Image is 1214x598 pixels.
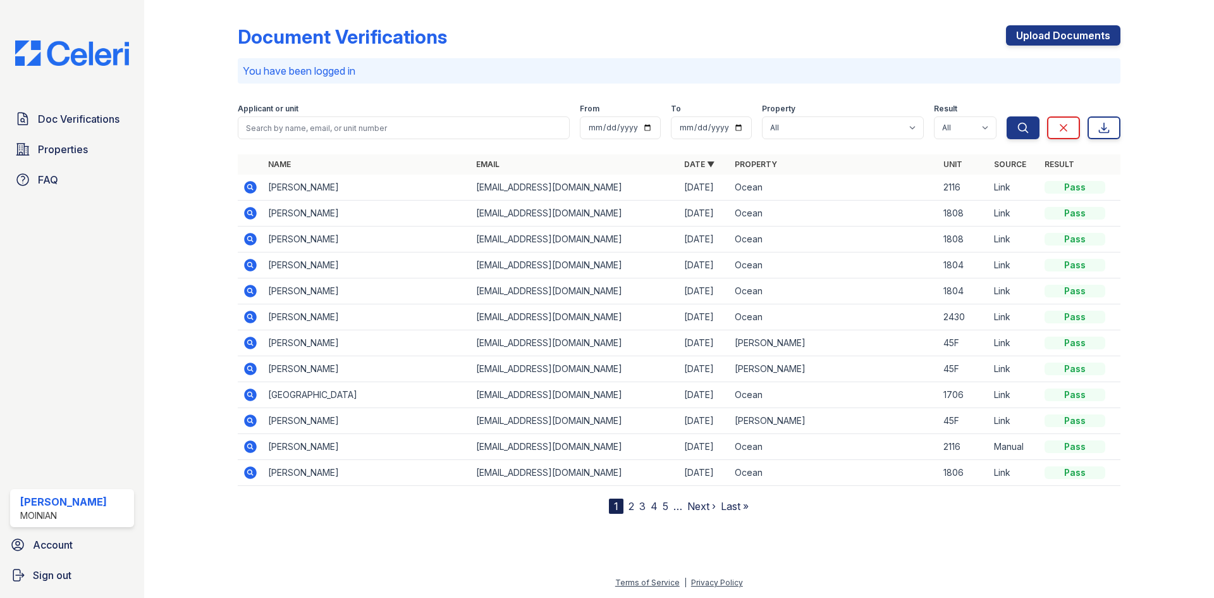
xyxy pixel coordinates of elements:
[38,142,88,157] span: Properties
[730,434,938,460] td: Ocean
[730,175,938,201] td: Ocean
[938,175,989,201] td: 2116
[938,408,989,434] td: 45F
[615,578,680,587] a: Terms of Service
[989,434,1039,460] td: Manual
[684,578,687,587] div: |
[609,499,623,514] div: 1
[679,356,730,382] td: [DATE]
[263,175,471,201] td: [PERSON_NAME]
[691,578,743,587] a: Privacy Policy
[1045,311,1105,323] div: Pass
[679,382,730,408] td: [DATE]
[938,278,989,304] td: 1804
[938,382,989,408] td: 1706
[243,63,1115,78] p: You have been logged in
[1045,207,1105,220] div: Pass
[679,460,730,486] td: [DATE]
[730,408,938,434] td: [PERSON_NAME]
[263,227,471,252] td: [PERSON_NAME]
[989,356,1039,382] td: Link
[238,104,298,114] label: Applicant or unit
[679,434,730,460] td: [DATE]
[10,137,134,162] a: Properties
[471,278,679,304] td: [EMAIL_ADDRESS][DOMAIN_NAME]
[471,304,679,330] td: [EMAIL_ADDRESS][DOMAIN_NAME]
[20,509,107,522] div: Moinian
[1045,233,1105,246] div: Pass
[730,356,938,382] td: [PERSON_NAME]
[263,278,471,304] td: [PERSON_NAME]
[730,201,938,227] td: Ocean
[471,227,679,252] td: [EMAIL_ADDRESS][DOMAIN_NAME]
[268,159,291,169] a: Name
[943,159,962,169] a: Unit
[989,408,1039,434] td: Link
[5,563,139,588] a: Sign out
[989,278,1039,304] td: Link
[651,500,658,513] a: 4
[730,227,938,252] td: Ocean
[471,382,679,408] td: [EMAIL_ADDRESS][DOMAIN_NAME]
[1045,159,1074,169] a: Result
[471,330,679,356] td: [EMAIL_ADDRESS][DOMAIN_NAME]
[471,252,679,278] td: [EMAIL_ADDRESS][DOMAIN_NAME]
[989,227,1039,252] td: Link
[1045,181,1105,194] div: Pass
[471,460,679,486] td: [EMAIL_ADDRESS][DOMAIN_NAME]
[989,252,1039,278] td: Link
[471,408,679,434] td: [EMAIL_ADDRESS][DOMAIN_NAME]
[989,175,1039,201] td: Link
[938,304,989,330] td: 2430
[730,278,938,304] td: Ocean
[730,304,938,330] td: Ocean
[989,330,1039,356] td: Link
[263,304,471,330] td: [PERSON_NAME]
[938,330,989,356] td: 45F
[471,434,679,460] td: [EMAIL_ADDRESS][DOMAIN_NAME]
[934,104,957,114] label: Result
[263,382,471,408] td: [GEOGRAPHIC_DATA]
[679,330,730,356] td: [DATE]
[938,252,989,278] td: 1804
[989,460,1039,486] td: Link
[663,500,668,513] a: 5
[263,252,471,278] td: [PERSON_NAME]
[938,460,989,486] td: 1806
[938,356,989,382] td: 45F
[679,278,730,304] td: [DATE]
[263,460,471,486] td: [PERSON_NAME]
[10,106,134,132] a: Doc Verifications
[989,382,1039,408] td: Link
[263,201,471,227] td: [PERSON_NAME]
[33,568,71,583] span: Sign out
[38,172,58,187] span: FAQ
[762,104,795,114] label: Property
[33,537,73,552] span: Account
[238,25,447,48] div: Document Verifications
[263,408,471,434] td: [PERSON_NAME]
[989,201,1039,227] td: Link
[471,201,679,227] td: [EMAIL_ADDRESS][DOMAIN_NAME]
[238,116,570,139] input: Search by name, email, or unit number
[730,460,938,486] td: Ocean
[263,356,471,382] td: [PERSON_NAME]
[679,175,730,201] td: [DATE]
[671,104,681,114] label: To
[679,304,730,330] td: [DATE]
[5,40,139,66] img: CE_Logo_Blue-a8612792a0a2168367f1c8372b55b34899dd931a85d93a1a3d3e32e68fde9ad4.png
[679,252,730,278] td: [DATE]
[1045,389,1105,401] div: Pass
[263,330,471,356] td: [PERSON_NAME]
[994,159,1026,169] a: Source
[721,500,749,513] a: Last »
[1045,363,1105,375] div: Pass
[687,500,716,513] a: Next ›
[679,201,730,227] td: [DATE]
[735,159,777,169] a: Property
[1045,466,1105,479] div: Pass
[1045,440,1105,453] div: Pass
[730,382,938,408] td: Ocean
[10,167,134,192] a: FAQ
